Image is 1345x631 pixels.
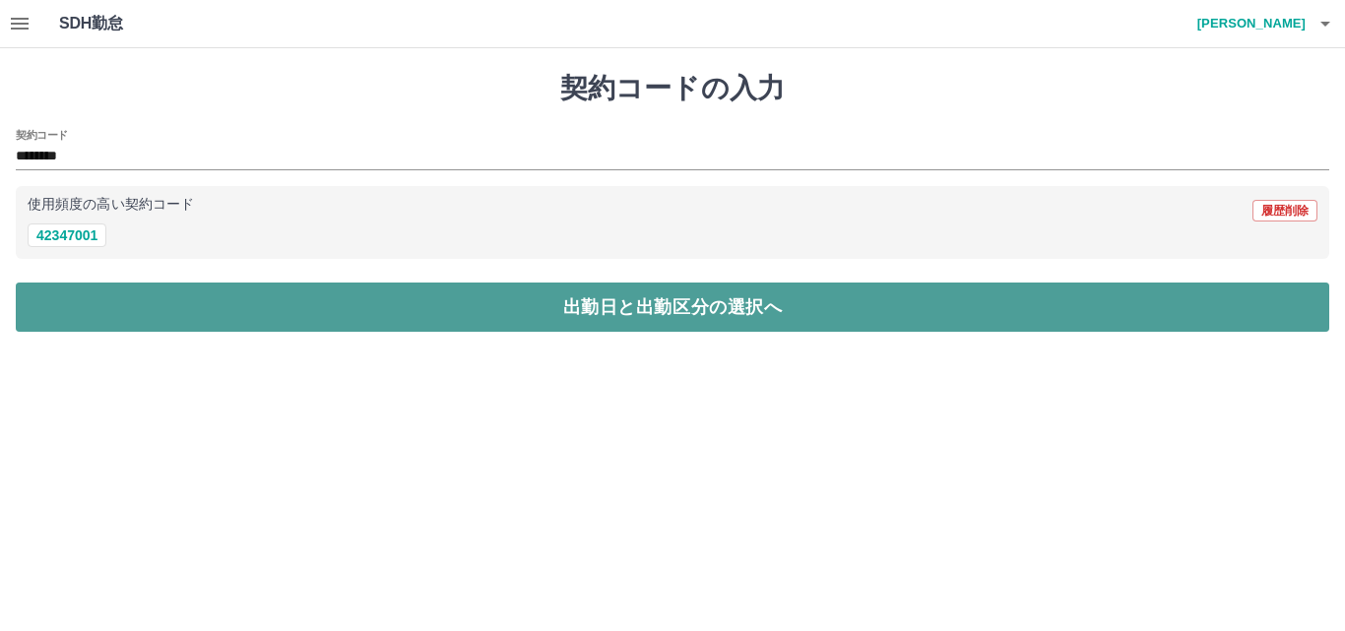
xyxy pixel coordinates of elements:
button: 履歴削除 [1252,200,1317,221]
button: 42347001 [28,223,106,247]
h1: 契約コードの入力 [16,72,1329,105]
button: 出勤日と出勤区分の選択へ [16,283,1329,332]
h2: 契約コード [16,127,68,143]
p: 使用頻度の高い契約コード [28,198,194,212]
